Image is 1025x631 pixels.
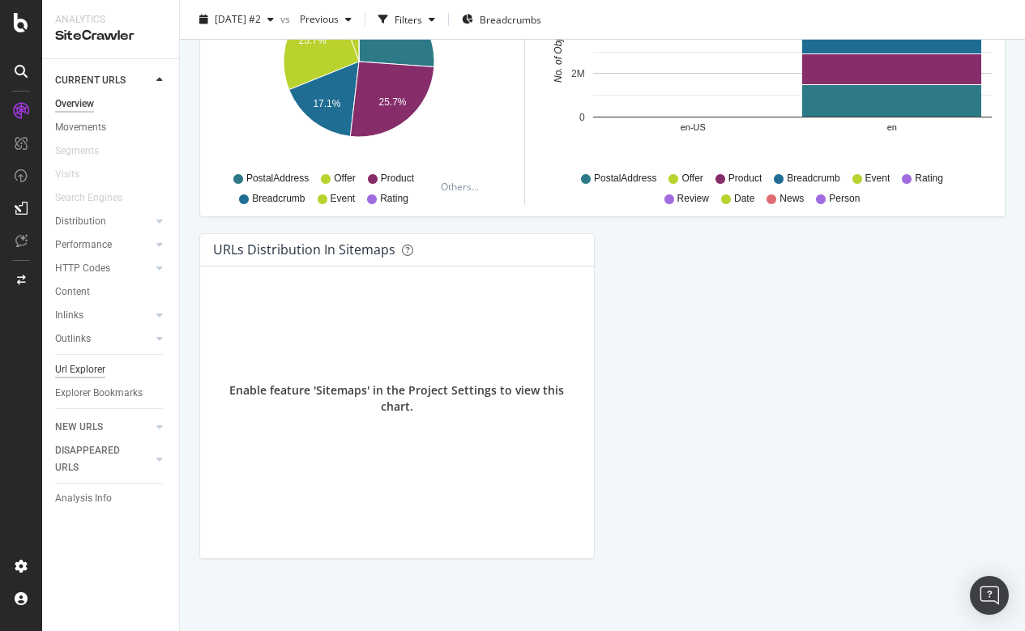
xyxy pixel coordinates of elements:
[334,172,355,185] span: Offer
[887,122,897,132] text: en
[55,284,168,301] a: Content
[779,192,804,206] span: News
[378,96,406,108] text: 25.7%
[480,12,541,26] span: Breadcrumbs
[55,72,126,89] div: CURRENT URLS
[55,190,139,207] a: Search Engines
[55,385,168,402] a: Explorer Bookmarks
[246,172,309,185] span: PostalAddress
[395,12,422,26] div: Filters
[55,72,152,89] a: CURRENT URLS
[55,442,137,476] div: DISAPPEARED URLS
[55,237,112,254] div: Performance
[372,6,442,32] button: Filters
[280,12,293,26] span: vs
[55,143,115,160] a: Segments
[55,361,168,378] a: Url Explorer
[193,6,280,32] button: [DATE] #2
[571,68,585,79] text: 2M
[55,307,83,324] div: Inlinks
[441,180,486,194] div: Others...
[55,419,103,436] div: NEW URLS
[55,490,168,507] a: Analysis Info
[677,192,709,206] span: Review
[55,13,166,27] div: Analytics
[55,213,106,230] div: Distribution
[55,330,91,347] div: Outlinks
[55,419,152,436] a: NEW URLS
[681,172,703,185] span: Offer
[594,172,656,185] span: PostalAddress
[55,119,106,136] div: Movements
[55,442,152,476] a: DISAPPEARED URLS
[55,361,105,378] div: Url Explorer
[55,27,166,45] div: SiteCrawler
[734,192,754,206] span: Date
[55,190,122,207] div: Search Engines
[55,166,79,183] div: Visits
[213,382,581,415] div: Enable feature 'Sitemaps' in the Project Settings to view this chart.
[970,576,1009,615] div: Open Intercom Messenger
[553,21,564,83] text: No. of Objects
[293,6,358,32] button: Previous
[299,35,327,46] text: 25.7%
[55,213,152,230] a: Distribution
[55,260,110,277] div: HTTP Codes
[915,172,943,185] span: Rating
[55,96,168,113] a: Overview
[252,192,305,206] span: Breadcrumb
[293,12,339,26] span: Previous
[213,241,395,258] div: URLs Distribution in Sitemaps
[55,284,90,301] div: Content
[331,192,356,206] span: Event
[55,96,94,113] div: Overview
[55,330,152,347] a: Outlinks
[55,385,143,402] div: Explorer Bookmarks
[313,98,340,109] text: 17.1%
[829,192,860,206] span: Person
[55,143,99,160] div: Segments
[865,172,890,185] span: Event
[579,112,585,123] text: 0
[455,6,548,32] button: Breadcrumbs
[55,237,152,254] a: Performance
[55,119,168,136] a: Movements
[55,490,112,507] div: Analysis Info
[55,307,152,324] a: Inlinks
[381,172,414,185] span: Product
[787,172,839,185] span: Breadcrumb
[728,172,762,185] span: Product
[55,166,96,183] a: Visits
[380,192,408,206] span: Rating
[681,122,706,132] text: en-US
[55,260,152,277] a: HTTP Codes
[215,12,261,26] span: 2025 Aug. 22nd #2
